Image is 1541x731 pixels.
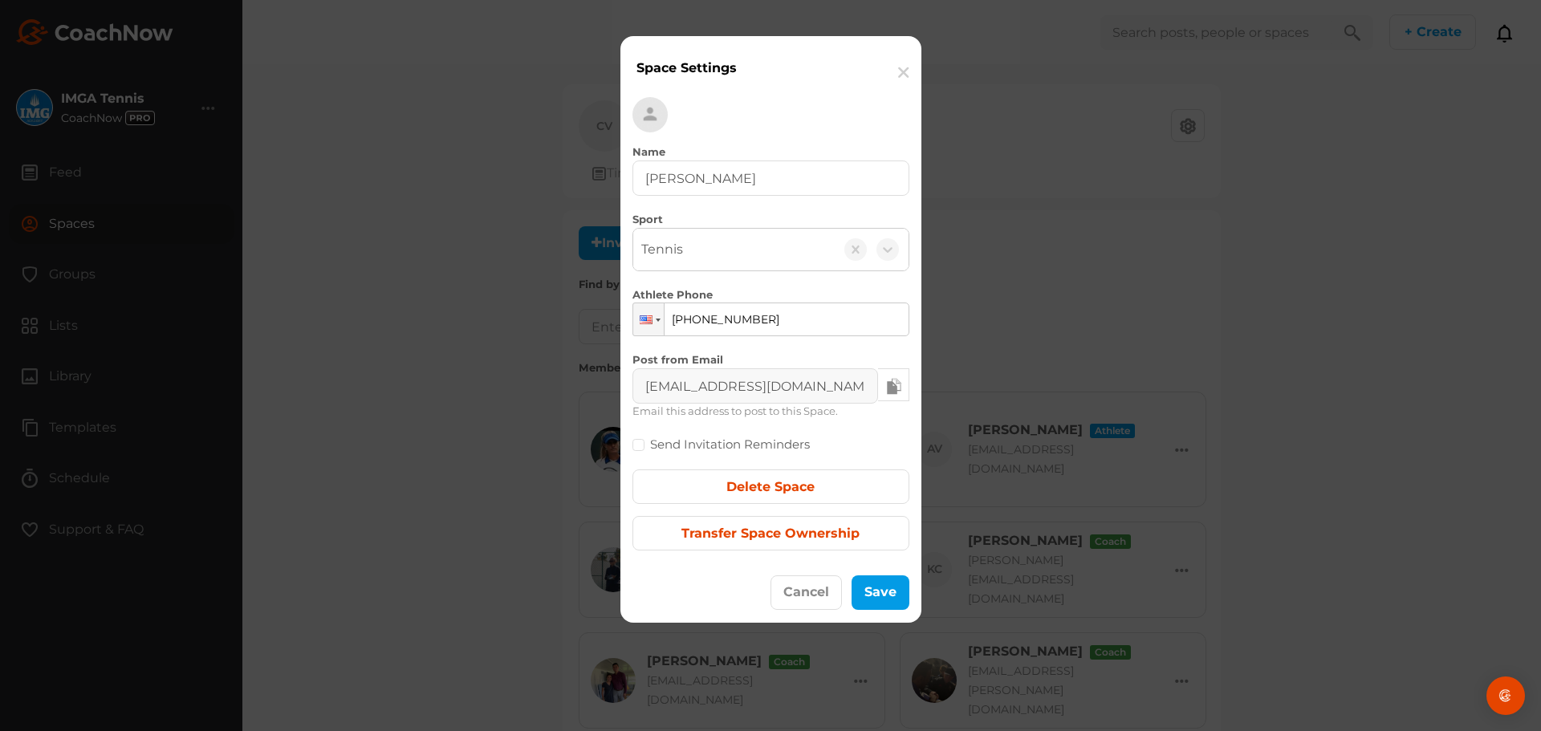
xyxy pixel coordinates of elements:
[645,524,897,543] div: Transfer Space Ownership
[632,469,909,504] button: Delete Space
[632,303,909,336] input: 1 (702) 123-4567
[632,352,909,368] label: Post from Email
[620,36,921,85] div: Space Settings
[632,144,909,160] label: Name
[633,303,664,335] div: United States: + 1
[632,287,909,303] label: Athlete Phone
[770,575,842,610] button: Cancel
[632,516,909,550] button: Transfer Space Ownership
[632,97,668,132] img: square_default-ef6cabf814de5a2bf16c804365e32c732080f9872bdf737d349900a9daf73cf9.png
[641,240,683,259] div: Tennis
[650,436,810,454] label: Send Invitation Reminders
[852,575,909,610] button: Save
[632,212,909,228] label: Sport
[1486,676,1525,715] div: Open Intercom Messenger
[645,477,897,497] div: Delete Space
[632,404,909,420] div: Email this address to post to this Space.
